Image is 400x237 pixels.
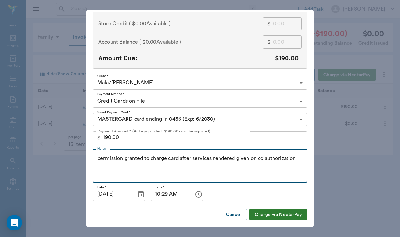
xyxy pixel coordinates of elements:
[151,188,190,201] input: hh:mm aa
[273,17,302,30] input: 0.00
[155,185,165,189] label: Time *
[97,74,108,78] label: Client *
[132,20,168,28] span: $0.00 Available
[93,95,307,108] div: Credit Cards on File
[134,188,147,201] button: Choose date, selected date is Oct 13, 2025
[98,54,137,63] p: Amount Due:
[98,38,181,46] span: Account Balance ( )
[93,188,132,201] input: MM/DD/YYYY
[267,38,271,46] p: $
[192,188,205,201] button: Choose time, selected time is 10:29 AM
[221,209,247,221] button: Cancel
[97,128,210,134] p: Payment Amount * (Auto-populated: $190.00 - can be adjusted)
[7,215,22,230] div: Open Intercom Messenger
[97,134,100,142] p: $
[97,146,106,151] label: Notes
[275,54,299,63] p: $190.00
[97,185,106,189] label: Date *
[93,77,307,90] div: Mala/[PERSON_NAME]
[142,38,178,46] span: $0.00 Available
[98,20,171,28] span: Store Credit ( )
[97,110,130,115] label: Saved Payment Card *
[93,113,307,126] div: MASTERCARD card ending in 0436 (Exp: 6/2030)
[249,209,307,221] button: Charge via NectarPay
[267,20,271,28] p: $
[97,92,125,96] label: Payment Method *
[97,155,303,177] textarea: permission granted to charge card after services rendered given on cc authorization
[273,35,302,49] input: 0.00
[103,131,307,144] input: 0.00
